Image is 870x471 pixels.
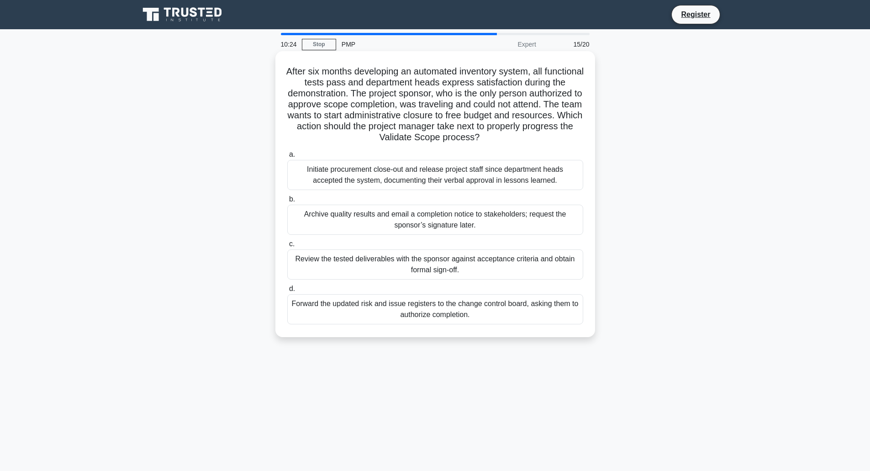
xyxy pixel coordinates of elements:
[542,35,595,53] div: 15/20
[289,285,295,292] span: d.
[462,35,542,53] div: Expert
[287,294,583,324] div: Forward the updated risk and issue registers to the change control board, asking them to authoriz...
[302,39,336,50] a: Stop
[287,205,583,235] div: Archive quality results and email a completion notice to stakeholders; request the sponsor’s sign...
[289,150,295,158] span: a.
[675,9,716,20] a: Register
[286,66,584,143] h5: After six months developing an automated inventory system, all functional tests pass and departme...
[336,35,462,53] div: PMP
[287,160,583,190] div: Initiate procurement close-out and release project staff since department heads accepted the syst...
[289,240,295,248] span: c.
[289,195,295,203] span: b.
[275,35,302,53] div: 10:24
[287,249,583,280] div: Review the tested deliverables with the sponsor against acceptance criteria and obtain formal sig...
